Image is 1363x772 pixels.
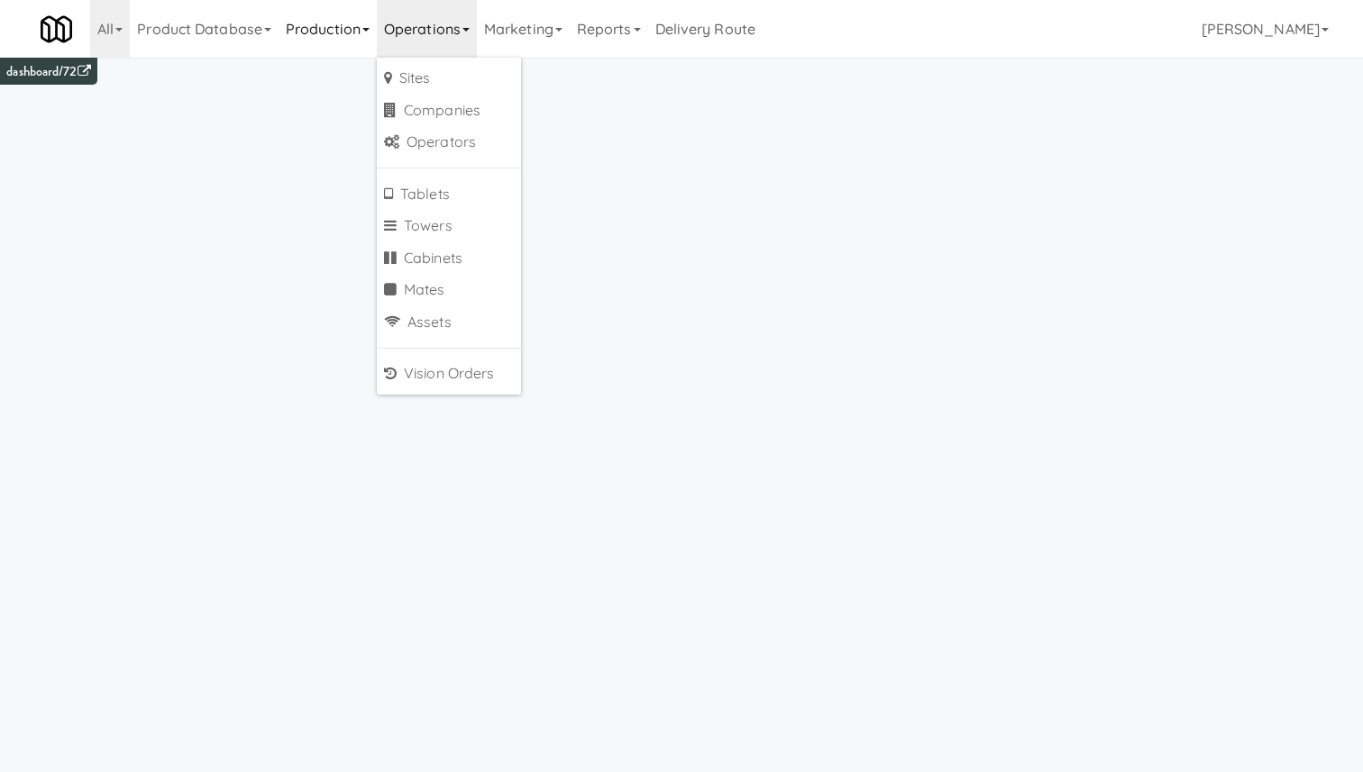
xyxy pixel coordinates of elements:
a: Vision Orders [377,358,521,390]
a: Towers [377,210,521,242]
a: dashboard/72 [6,62,90,81]
a: Assets [377,306,521,339]
img: Micromart [41,14,72,45]
a: Operators [377,126,521,159]
a: Mates [377,274,521,306]
a: Sites [377,62,521,95]
a: Companies [377,95,521,127]
a: Tablets [377,178,521,211]
a: Cabinets [377,242,521,275]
